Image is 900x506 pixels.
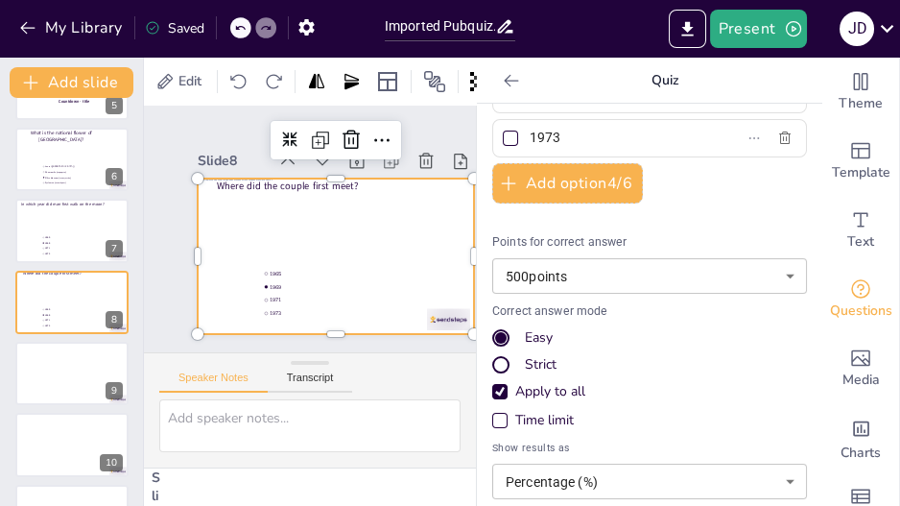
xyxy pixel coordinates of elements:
div: Slide 8 [204,140,275,165]
span: Show results as [492,440,807,456]
div: Strict [492,355,807,374]
input: Insert title [385,12,495,40]
p: Where did the couple first meet? [15,271,89,277]
span: Olive blossom (Άνθος ελιάς) [45,176,98,179]
span: 1971 [262,292,391,312]
button: My Library [14,12,130,43]
span: Text [847,231,874,253]
div: https://cdn.sendsteps.com/images/logo/sendsteps_logo_white.pnghttps://cdn.sendsteps.com/images/lo... [15,199,129,262]
div: 9 [106,382,123,399]
span: 1973 [45,253,98,255]
div: Add text boxes [822,196,899,265]
div: 8 [106,311,123,328]
span: Questions [830,301,892,322]
div: Easy [492,328,807,348]
span: Position [423,70,446,93]
div: 500 points [492,258,807,294]
span: 1969 [45,242,98,245]
button: Transcript [268,372,353,393]
p: What is the national flower of [GEOGRAPHIC_DATA]? [18,130,105,143]
span: Edit [175,72,205,90]
div: J D [840,12,874,46]
div: Apply to all [515,382,585,401]
span: 1965 [45,236,98,239]
div: 7 [106,240,123,257]
div: Add charts and graphs [822,403,899,472]
div: Percentage (%) [492,464,807,499]
div: 10 [100,454,123,471]
div: Get real-time input from your audience [822,265,899,334]
div: Time limit [492,411,807,430]
button: Add option4/6 [492,163,643,204]
button: Speaker Notes [159,372,268,393]
button: Add slide [10,67,133,98]
span: 1971 [45,248,98,251]
span: Theme [839,93,883,114]
div: Strict [525,355,557,374]
span: 1965 [45,308,98,311]
div: 5 [106,97,123,114]
div: https://cdn.sendsteps.com/images/logo/sendsteps_logo_white.pnghttps://cdn.sendsteps.com/images/lo... [15,271,129,334]
span: Countdown - title [59,98,89,104]
p: In which year did man first walk on the moon? [20,202,105,207]
div: https://cdn.sendsteps.com/images/logo/sendsteps_logo_white.pnghttps://cdn.sendsteps.com/images/lo... [15,342,129,405]
span: Chamomile (Χαμομήλι) [45,171,98,174]
div: Time limit [515,411,574,430]
p: Quiz [527,58,803,104]
div: https://cdn.sendsteps.com/images/logo/sendsteps_logo_white.pnghttps://cdn.sendsteps.com/images/lo... [15,413,129,476]
div: Layout [372,66,403,97]
input: Option 4 [530,124,708,152]
div: Easy [525,328,553,348]
span: 1971 [45,319,98,322]
p: Points for correct answer [492,234,807,252]
div: Add images, graphics, shapes or video [822,334,899,403]
button: Present [710,10,806,48]
span: 1965 [265,265,393,285]
span: Charts [841,443,881,464]
button: Export to PowerPoint [669,10,706,48]
span: Template [832,162,890,183]
div: Saved [145,19,204,37]
div: Change the overall theme [822,58,899,127]
span: 1969 [45,313,98,316]
span: Media [842,370,880,391]
div: https://cdn.sendsteps.com/images/logo/sendsteps_logo_white.pnghttps://cdn.sendsteps.com/images/lo... [15,128,129,191]
span: Laurel ([GEOGRAPHIC_DATA]) [45,165,98,168]
p: Correct answer mode [492,303,807,321]
div: Apply to all [492,382,807,401]
span: 1973 [45,325,98,327]
span: 1969 [263,278,391,299]
div: 6 [106,168,123,185]
button: J D [840,10,874,48]
p: Where did the couple first meet? [202,167,382,200]
span: Cyclamen (Κυκλάμινο) [45,181,98,184]
div: Add ready made slides [822,127,899,196]
span: 1973 [261,305,390,325]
